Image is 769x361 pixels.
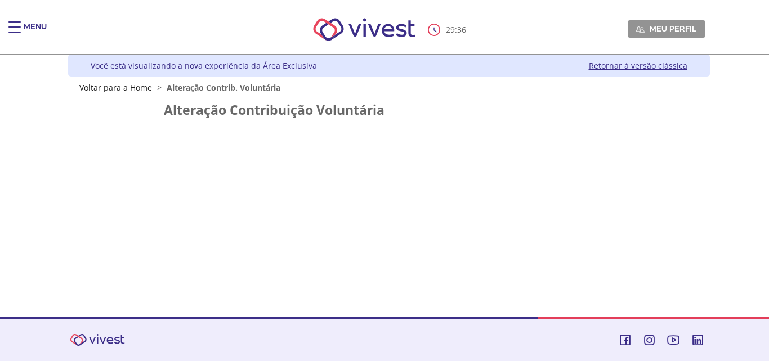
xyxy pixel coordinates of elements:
span: > [154,82,164,93]
span: 29 [446,24,455,35]
a: Retornar à versão clássica [589,60,687,71]
span: Meu perfil [650,24,696,34]
img: Vivest [64,327,131,353]
img: Meu perfil [636,25,645,34]
h2: Alteração Contribuição Voluntária [164,103,614,117]
div: : [428,24,468,36]
img: Vivest [301,6,428,54]
section: FunCESP - Novo Contribuição Voluntária Portlet [71,103,707,126]
div: Vivest [60,55,710,317]
div: Menu [24,21,47,44]
div: Você está visualizando a nova experiência da Área Exclusiva [91,60,317,71]
a: Meu perfil [628,20,705,37]
span: Alteração Contrib. Voluntária [167,82,280,93]
a: Voltar para a Home [79,82,152,93]
span: 36 [457,24,466,35]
